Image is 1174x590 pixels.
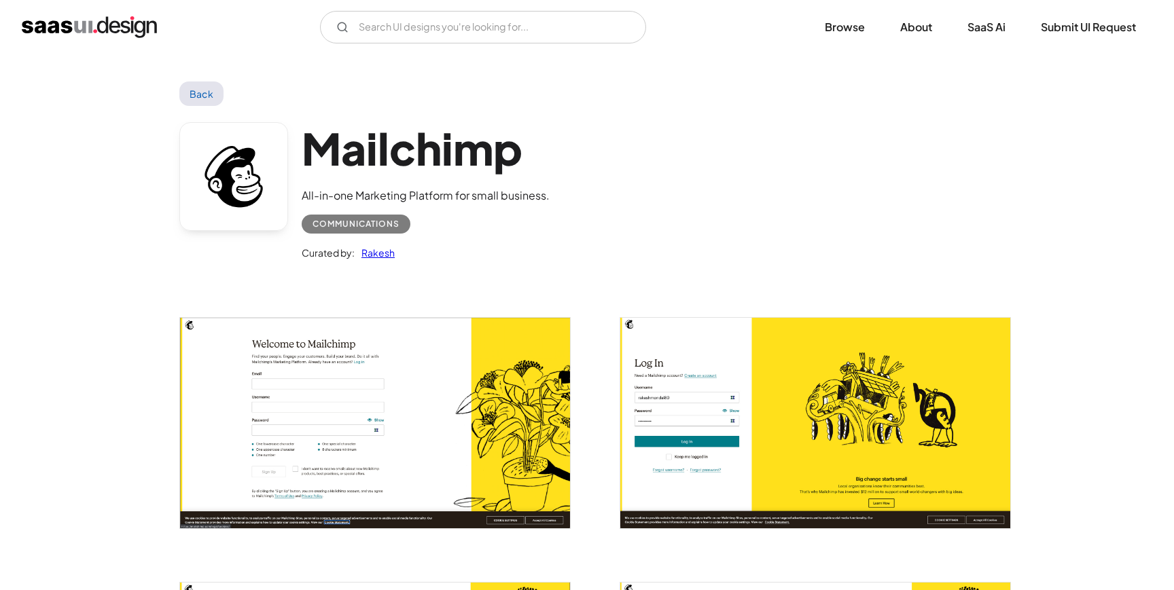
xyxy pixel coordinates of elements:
img: 60178065710fdf421d6e09c7_Mailchimp-Signup.jpg [180,318,570,528]
form: Email Form [320,11,646,43]
h1: Mailchimp [302,122,550,174]
a: open lightbox [180,318,570,528]
img: 601780657cad090fc30deb59_Mailchimp-Login.jpg [620,318,1010,528]
a: open lightbox [620,318,1010,528]
a: SaaS Ai [951,12,1022,42]
div: All-in-one Marketing Platform for small business. [302,187,550,204]
div: Communications [313,216,399,232]
a: Back [179,81,224,106]
div: Curated by: [302,244,355,261]
a: Rakesh [355,244,395,261]
input: Search UI designs you're looking for... [320,11,646,43]
a: Submit UI Request [1025,12,1152,42]
a: Browse [808,12,881,42]
a: home [22,16,157,38]
a: About [884,12,948,42]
